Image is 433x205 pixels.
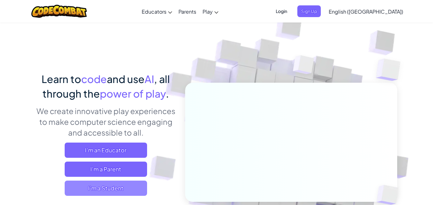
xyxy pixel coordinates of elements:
a: Play [199,3,222,20]
img: Overlap cubes [281,43,327,90]
span: code [81,73,107,85]
span: power of play [100,87,166,100]
span: Play [203,8,213,15]
a: Educators [139,3,175,20]
span: Educators [142,8,166,15]
a: I'm a Parent [65,162,147,177]
span: . [166,87,169,100]
span: English ([GEOGRAPHIC_DATA]) [329,8,403,15]
img: Overlap cubes [363,43,418,97]
button: I'm a Student [65,181,147,196]
span: Learn to [42,73,81,85]
span: AI [145,73,154,85]
button: Login [272,5,291,17]
span: and use [107,73,145,85]
a: Parents [175,3,199,20]
p: We create innovative play experiences to make computer science engaging and accessible to all. [36,106,176,138]
img: CodeCombat logo [31,5,87,18]
button: Sign Up [297,5,321,17]
a: English ([GEOGRAPHIC_DATA]) [326,3,406,20]
a: I'm an Educator [65,143,147,158]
